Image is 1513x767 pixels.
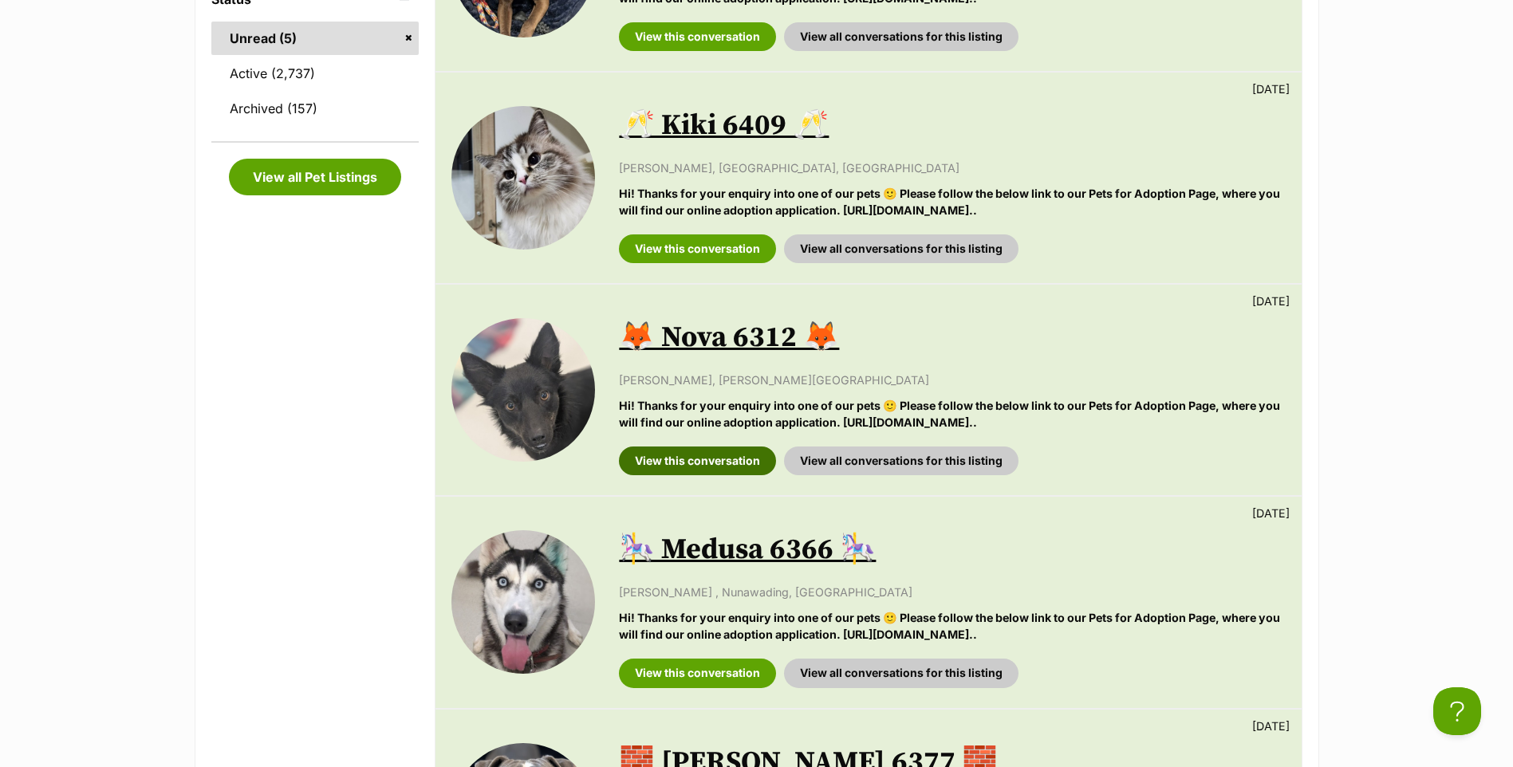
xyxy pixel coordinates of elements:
a: View this conversation [619,446,776,475]
a: View this conversation [619,234,776,263]
a: View all conversations for this listing [784,446,1019,475]
a: Archived (157) [211,92,420,125]
a: 🥂 Kiki 6409 🥂 [619,108,829,144]
a: Active (2,737) [211,57,420,90]
img: 🦊 Nova 6312 🦊 [451,318,595,462]
a: View all conversations for this listing [784,234,1019,263]
a: 🦊 Nova 6312 🦊 [619,320,839,356]
img: 🎠 Medusa 6366 🎠 [451,530,595,674]
a: View all Pet Listings [229,159,401,195]
a: View this conversation [619,22,776,51]
img: 🥂 Kiki 6409 🥂 [451,106,595,250]
p: Hi! Thanks for your enquiry into one of our pets 🙂 Please follow the below link to our Pets for A... [619,185,1285,219]
p: Hi! Thanks for your enquiry into one of our pets 🙂 Please follow the below link to our Pets for A... [619,397,1285,431]
iframe: Help Scout Beacon - Open [1433,687,1481,735]
a: Unread (5) [211,22,420,55]
a: View this conversation [619,659,776,687]
p: [DATE] [1252,505,1290,521]
a: View all conversations for this listing [784,659,1019,687]
p: Hi! Thanks for your enquiry into one of our pets 🙂 Please follow the below link to our Pets for A... [619,609,1285,643]
p: [PERSON_NAME], [PERSON_NAME][GEOGRAPHIC_DATA] [619,372,1285,388]
a: 🎠 Medusa 6366 🎠 [619,532,876,568]
p: [PERSON_NAME] , Nunawading, [GEOGRAPHIC_DATA] [619,584,1285,600]
a: View all conversations for this listing [784,22,1019,51]
p: [DATE] [1252,81,1290,97]
p: [DATE] [1252,293,1290,309]
p: [DATE] [1252,718,1290,734]
p: [PERSON_NAME], [GEOGRAPHIC_DATA], [GEOGRAPHIC_DATA] [619,159,1285,176]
